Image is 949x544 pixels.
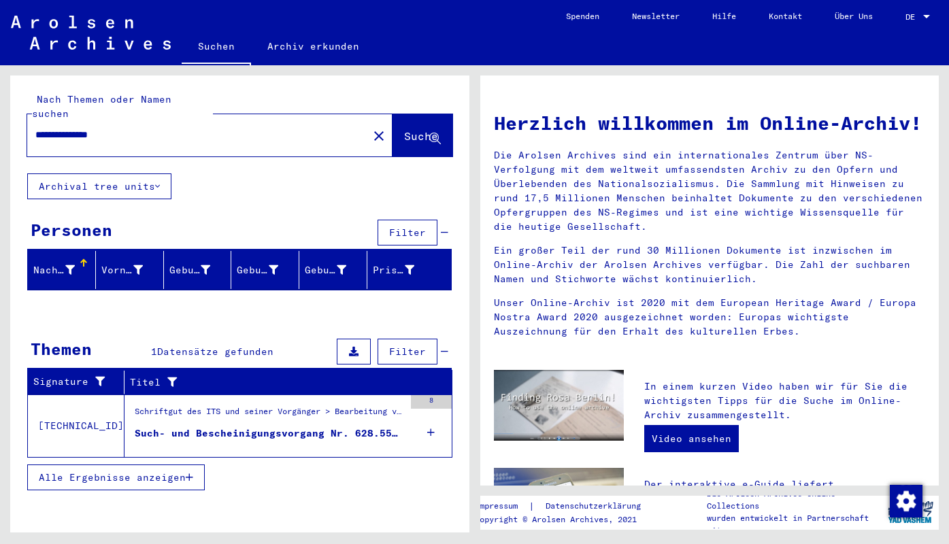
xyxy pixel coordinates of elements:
div: Prisoner # [373,263,414,277]
p: Copyright © Arolsen Archives, 2021 [475,513,657,526]
span: Filter [389,226,426,239]
mat-header-cell: Nachname [28,251,96,289]
a: Archiv erkunden [251,30,376,63]
h1: Herzlich willkommen im Online-Archiv! [494,109,926,137]
mat-header-cell: Vorname [96,251,164,289]
span: Filter [389,345,426,358]
div: Vorname [101,259,163,281]
div: Vorname [101,263,143,277]
img: yv_logo.png [885,495,936,529]
button: Filter [378,220,437,245]
mat-header-cell: Geburtsdatum [299,251,367,289]
span: Datensätze gefunden [157,345,273,358]
div: Signature [33,375,107,389]
div: Geburtsdatum [305,263,346,277]
div: Nachname [33,259,95,281]
span: DE [905,12,920,22]
p: Unser Online-Archiv ist 2020 mit dem European Heritage Award / Europa Nostra Award 2020 ausgezeic... [494,296,926,339]
div: Geburtsdatum [305,259,367,281]
div: Geburt‏ [237,263,278,277]
p: Die Arolsen Archives sind ein internationales Zentrum über NS-Verfolgung mit dem weltweit umfasse... [494,148,926,234]
mat-header-cell: Geburt‏ [231,251,299,289]
div: 8 [411,395,452,409]
a: Video ansehen [644,425,739,452]
p: Ein großer Teil der rund 30 Millionen Dokumente ist inzwischen im Online-Archiv der Arolsen Archi... [494,243,926,286]
button: Suche [393,114,452,156]
div: Geburt‏ [237,259,299,281]
a: Suchen [182,30,251,65]
p: In einem kurzen Video haben wir für Sie die wichtigsten Tipps für die Suche im Online-Archiv zusa... [644,379,925,422]
mat-header-cell: Geburtsname [164,251,232,289]
div: Titel [130,371,435,393]
div: | [475,499,657,513]
div: Geburtsname [169,263,211,277]
a: Impressum [475,499,529,513]
mat-header-cell: Prisoner # [367,251,451,289]
img: Arolsen_neg.svg [11,16,171,50]
div: Such- und Bescheinigungsvorgang Nr. 628.551 für [PERSON_NAME] geboren [DEMOGRAPHIC_DATA] [135,426,404,441]
div: Signature [33,371,124,393]
td: [TECHNICAL_ID] [28,394,124,457]
div: Geburtsname [169,259,231,281]
span: Suche [404,129,438,143]
div: Personen [31,218,112,242]
span: Alle Ergebnisse anzeigen [39,471,186,483]
span: 1 [151,345,157,358]
div: Nachname [33,263,75,277]
div: Themen [31,337,92,361]
mat-icon: close [371,128,387,144]
div: Prisoner # [373,259,435,281]
button: Alle Ergebnisse anzeigen [27,464,205,490]
button: Clear [365,122,393,149]
img: Zustimmung ändern [890,485,922,517]
mat-label: Nach Themen oder Namen suchen [32,93,171,120]
img: video.jpg [494,370,624,441]
div: Schriftgut des ITS und seiner Vorgänger > Bearbeitung von Anfragen > Fallbezogene [MEDICAL_DATA] ... [135,405,404,424]
div: Titel [130,375,418,390]
button: Archival tree units [27,173,171,199]
p: Die Arolsen Archives Online-Collections [707,488,882,512]
p: wurden entwickelt in Partnerschaft mit [707,512,882,537]
a: Datenschutzerklärung [535,499,657,513]
button: Filter [378,339,437,364]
